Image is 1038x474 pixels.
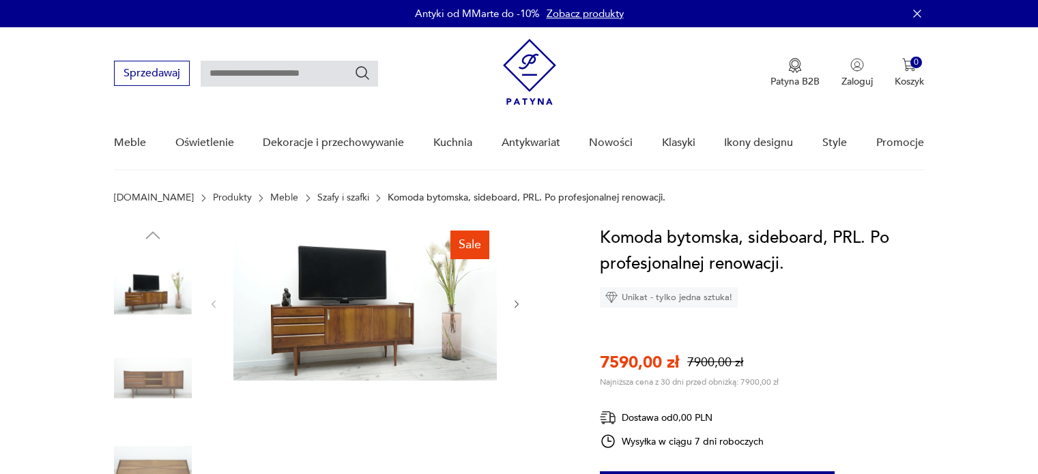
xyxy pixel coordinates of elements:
[263,117,404,169] a: Dekoracje i przechowywanie
[415,7,540,20] p: Antyki od MMarte do -10%
[902,58,916,72] img: Ikona koszyka
[770,75,820,88] p: Patyna B2B
[233,225,497,381] img: Zdjęcie produktu Komoda bytomska, sideboard, PRL. Po profesjonalnej renowacji.
[841,75,873,88] p: Zaloguj
[600,409,616,426] img: Ikona dostawy
[114,340,192,417] img: Zdjęcie produktu Komoda bytomska, sideboard, PRL. Po profesjonalnej renowacji.
[600,351,679,374] p: 7590,00 zł
[600,409,764,426] div: Dostawa od 0,00 PLN
[114,117,146,169] a: Meble
[114,70,190,79] a: Sprzedawaj
[547,7,624,20] a: Zobacz produkty
[910,57,922,68] div: 0
[270,192,298,203] a: Meble
[770,58,820,88] a: Ikona medaluPatyna B2B
[895,75,924,88] p: Koszyk
[662,117,695,169] a: Klasyki
[770,58,820,88] button: Patyna B2B
[433,117,472,169] a: Kuchnia
[600,433,764,449] div: Wysyłka w ciągu 7 dni roboczych
[876,117,924,169] a: Promocje
[600,225,924,277] h1: Komoda bytomska, sideboard, PRL. Po profesjonalnej renowacji.
[600,287,738,308] div: Unikat - tylko jedna sztuka!
[114,252,192,330] img: Zdjęcie produktu Komoda bytomska, sideboard, PRL. Po profesjonalnej renowacji.
[213,192,252,203] a: Produkty
[600,376,779,387] p: Najniższa cena z 30 dni przed obniżką: 7900,00 zł
[822,117,847,169] a: Style
[687,354,743,371] p: 7900,00 zł
[589,117,633,169] a: Nowości
[724,117,793,169] a: Ikony designu
[895,58,924,88] button: 0Koszyk
[317,192,369,203] a: Szafy i szafki
[450,231,489,259] div: Sale
[388,192,665,203] p: Komoda bytomska, sideboard, PRL. Po profesjonalnej renowacji.
[114,192,194,203] a: [DOMAIN_NAME]
[850,58,864,72] img: Ikonka użytkownika
[788,58,802,73] img: Ikona medalu
[841,58,873,88] button: Zaloguj
[503,39,556,105] img: Patyna - sklep z meblami i dekoracjami vintage
[114,61,190,86] button: Sprzedawaj
[502,117,560,169] a: Antykwariat
[605,291,618,303] img: Ikona diamentu
[354,65,371,81] button: Szukaj
[175,117,234,169] a: Oświetlenie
